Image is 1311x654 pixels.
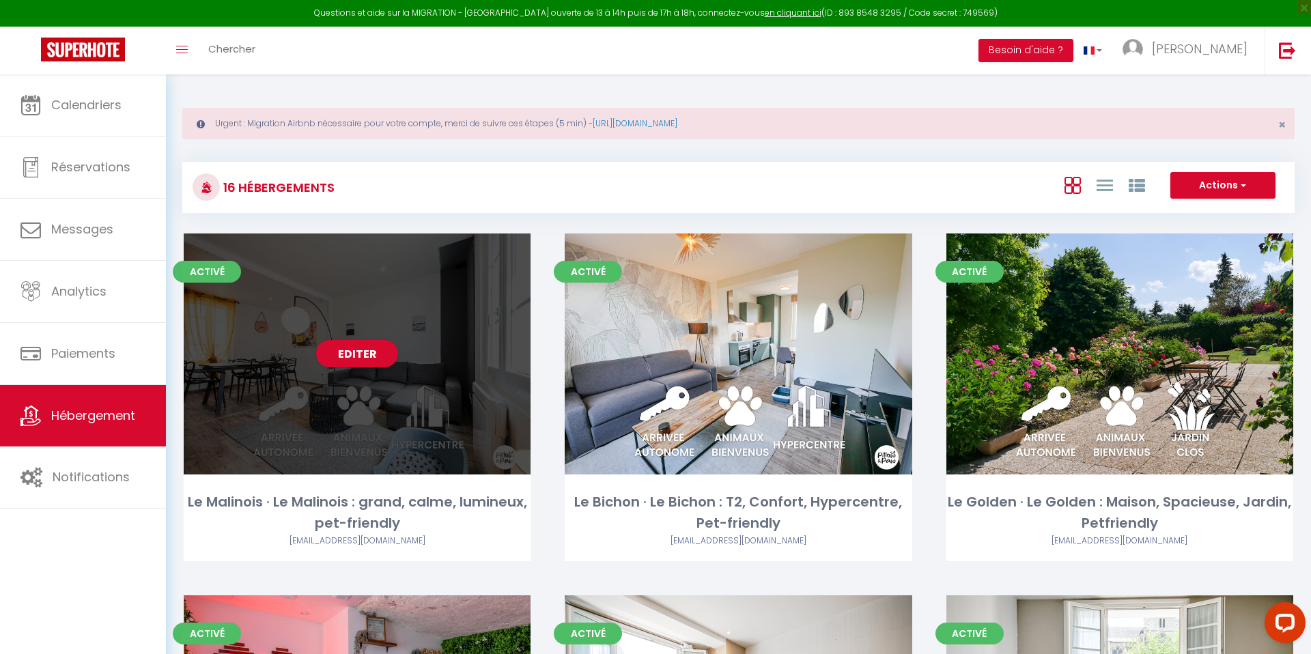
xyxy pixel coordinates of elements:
span: Chercher [208,42,255,56]
img: ... [1123,39,1143,59]
span: Réservations [51,158,130,175]
span: Activé [173,623,241,644]
span: Messages [51,221,113,238]
span: Hébergement [51,407,135,424]
img: logout [1279,42,1296,59]
div: Le Bichon · Le Bichon : T2, Confort, Hypercentre, Pet-friendly [565,492,912,535]
a: ... [PERSON_NAME] [1112,27,1265,74]
span: Activé [935,261,1004,283]
div: Airbnb [565,535,912,548]
span: × [1278,116,1286,133]
div: Le Malinois · Le Malinois : grand, calme, lumineux, pet-friendly [184,492,531,535]
button: Besoin d'aide ? [978,39,1073,62]
a: Chercher [198,27,266,74]
span: Activé [173,261,241,283]
div: Le Golden · Le Golden : Maison, Spacieuse, Jardin, Petfriendly [946,492,1293,535]
span: Activé [554,261,622,283]
a: en cliquant ici [765,7,821,18]
span: Activé [554,623,622,644]
span: Analytics [51,283,107,300]
iframe: LiveChat chat widget [1254,597,1311,654]
a: Editer [697,340,779,367]
a: Editer [316,340,398,367]
a: Vue par Groupe [1129,173,1145,196]
span: Activé [935,623,1004,644]
span: Paiements [51,345,115,362]
button: Actions [1170,172,1275,199]
a: Vue en Box [1065,173,1081,196]
div: Airbnb [184,535,531,548]
div: Urgent : Migration Airbnb nécessaire pour votre compte, merci de suivre ces étapes (5 min) - [182,108,1295,139]
img: Super Booking [41,38,125,61]
span: Notifications [53,468,130,485]
a: [URL][DOMAIN_NAME] [593,117,677,129]
span: Calendriers [51,96,122,113]
span: [PERSON_NAME] [1152,40,1247,57]
h3: 16 Hébergements [220,172,335,203]
div: Airbnb [946,535,1293,548]
a: Vue en Liste [1097,173,1113,196]
button: Close [1278,119,1286,131]
a: Editer [1079,340,1161,367]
